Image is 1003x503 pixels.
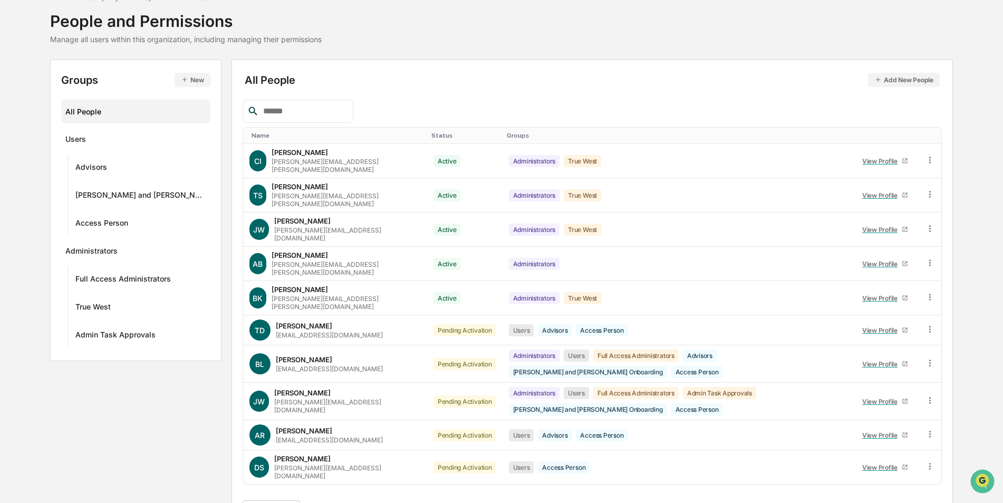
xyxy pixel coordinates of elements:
[862,326,902,334] div: View Profile
[857,459,912,476] a: View Profile
[6,129,72,148] a: 🖐️Preclearance
[11,154,19,162] div: 🔎
[50,3,322,31] div: People and Permissions
[175,73,210,87] button: New
[252,132,423,139] div: Toggle SortBy
[857,221,912,238] a: View Profile
[862,431,902,439] div: View Profile
[857,322,912,338] a: View Profile
[538,324,572,336] div: Advisors
[76,134,85,142] div: 🗄️
[857,290,912,306] a: View Profile
[179,84,192,96] button: Start new chat
[564,189,601,201] div: True West
[564,224,601,236] div: True West
[6,149,71,168] a: 🔎Data Lookup
[862,226,902,234] div: View Profile
[50,35,322,44] div: Manage all users within this organization, including managing their permissions
[276,331,383,339] div: [EMAIL_ADDRESS][DOMAIN_NAME]
[72,129,135,148] a: 🗄️Attestations
[857,393,912,410] a: View Profile
[564,155,601,167] div: True West
[11,134,19,142] div: 🖐️
[564,350,589,362] div: Users
[433,258,461,270] div: Active
[433,429,496,441] div: Pending Activation
[21,133,68,143] span: Preclearance
[105,179,128,187] span: Pylon
[272,148,328,157] div: [PERSON_NAME]
[65,103,206,120] div: All People
[253,397,265,406] span: JW
[11,81,30,100] img: 1746055101610-c473b297-6a78-478c-a979-82029cc54cd1
[857,153,912,169] a: View Profile
[245,73,940,87] div: All People
[61,73,210,87] div: Groups
[862,360,902,368] div: View Profile
[857,356,912,372] a: View Profile
[509,403,667,415] div: [PERSON_NAME] and [PERSON_NAME] Onboarding
[671,403,723,415] div: Access Person
[272,295,421,311] div: [PERSON_NAME][EMAIL_ADDRESS][PERSON_NAME][DOMAIN_NAME]
[36,81,173,91] div: Start new chat
[969,468,998,497] iframe: Open customer support
[274,389,331,397] div: [PERSON_NAME]
[509,189,560,201] div: Administrators
[593,387,679,399] div: Full Access Administrators
[576,324,628,336] div: Access Person
[862,463,902,471] div: View Profile
[683,350,717,362] div: Advisors
[862,157,902,165] div: View Profile
[75,330,156,343] div: Admin Task Approvals
[253,294,263,303] span: BK
[507,132,847,139] div: Toggle SortBy
[509,366,667,378] div: [PERSON_NAME] and [PERSON_NAME] Onboarding
[75,302,111,315] div: True West
[65,134,86,147] div: Users
[862,191,902,199] div: View Profile
[509,461,534,473] div: Users
[538,429,572,441] div: Advisors
[431,132,498,139] div: Toggle SortBy
[683,387,756,399] div: Admin Task Approvals
[509,292,560,304] div: Administrators
[274,226,421,242] div: [PERSON_NAME][EMAIL_ADDRESS][DOMAIN_NAME]
[253,225,265,234] span: JW
[272,251,328,259] div: [PERSON_NAME]
[433,395,496,408] div: Pending Activation
[509,258,560,270] div: Administrators
[75,218,128,231] div: Access Person
[433,461,496,473] div: Pending Activation
[276,427,332,435] div: [PERSON_NAME]
[564,292,601,304] div: True West
[593,350,679,362] div: Full Access Administrators
[433,189,461,201] div: Active
[75,274,171,287] div: Full Access Administrators
[255,326,265,335] span: TD
[11,22,192,39] p: How can we help?
[74,178,128,187] a: Powered byPylon
[927,132,937,139] div: Toggle SortBy
[21,153,66,163] span: Data Lookup
[433,224,461,236] div: Active
[274,464,421,480] div: [PERSON_NAME][EMAIL_ADDRESS][DOMAIN_NAME]
[75,190,206,203] div: [PERSON_NAME] and [PERSON_NAME] Onboarding
[276,355,332,364] div: [PERSON_NAME]
[253,259,263,268] span: AB
[857,187,912,204] a: View Profile
[576,429,628,441] div: Access Person
[868,73,940,87] button: Add New People
[272,285,328,294] div: [PERSON_NAME]
[538,461,590,473] div: Access Person
[255,431,265,440] span: AR
[433,324,496,336] div: Pending Activation
[75,162,107,175] div: Advisors
[857,256,912,272] a: View Profile
[274,398,421,414] div: [PERSON_NAME][EMAIL_ADDRESS][DOMAIN_NAME]
[36,91,133,100] div: We're available if you need us!
[509,387,560,399] div: Administrators
[272,260,421,276] div: [PERSON_NAME][EMAIL_ADDRESS][PERSON_NAME][DOMAIN_NAME]
[276,365,383,373] div: [EMAIL_ADDRESS][DOMAIN_NAME]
